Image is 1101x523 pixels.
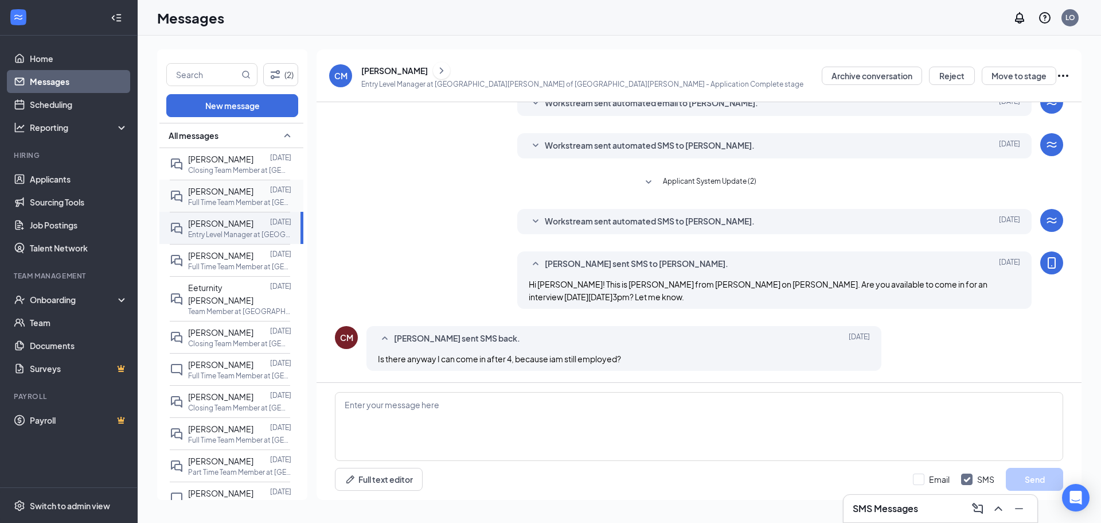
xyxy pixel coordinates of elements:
svg: Notifications [1013,11,1026,25]
p: [DATE] [270,281,291,291]
svg: Analysis [14,122,25,133]
button: ChevronUp [989,499,1008,518]
a: Messages [30,70,128,93]
a: Team [30,311,128,334]
svg: ChevronRight [436,64,447,78]
svg: ComposeMessage [971,502,985,516]
svg: Filter [268,68,282,82]
p: Full Time Team Member at [GEOGRAPHIC_DATA][PERSON_NAME] of [GEOGRAPHIC_DATA][PERSON_NAME] [188,262,291,272]
p: [DATE] [270,326,291,336]
span: [DATE] [999,96,1020,110]
span: [DATE] [999,257,1020,271]
svg: WorkstreamLogo [1045,138,1059,152]
svg: Settings [14,500,25,512]
p: Closing Team Member at [GEOGRAPHIC_DATA][PERSON_NAME] of [GEOGRAPHIC_DATA][PERSON_NAME] [188,339,291,348]
p: Closing Team Member at [GEOGRAPHIC_DATA][PERSON_NAME] of [GEOGRAPHIC_DATA][PERSON_NAME] [188,499,291,509]
span: [PERSON_NAME] [188,327,253,338]
button: Send [1006,468,1063,491]
p: Entry Level Manager at [GEOGRAPHIC_DATA][PERSON_NAME] of [GEOGRAPHIC_DATA][PERSON_NAME] - Applica... [361,79,803,89]
span: Eeturnity [PERSON_NAME] [188,282,253,305]
button: SmallChevronDownApplicant System Update (2) [642,176,756,189]
svg: DoubleChat [170,254,183,268]
div: LO [1065,13,1075,22]
h3: SMS Messages [853,502,918,515]
p: Full Time Team Member at [GEOGRAPHIC_DATA][PERSON_NAME] of [GEOGRAPHIC_DATA][PERSON_NAME] [188,371,291,381]
svg: DoubleChat [170,189,183,203]
span: Workstream sent automated email to [PERSON_NAME]. [545,96,758,110]
a: SurveysCrown [30,357,128,380]
div: Hiring [14,150,126,160]
span: [PERSON_NAME] [188,186,253,196]
button: Reject [929,67,975,85]
svg: Collapse [111,12,122,24]
div: Open Intercom Messenger [1062,484,1090,512]
span: [PERSON_NAME] [188,250,253,261]
span: [DATE] [999,215,1020,228]
p: [DATE] [270,185,291,195]
span: [PERSON_NAME] [188,359,253,370]
a: Documents [30,334,128,357]
button: Full text editorPen [335,468,423,491]
svg: DoubleChat [170,331,183,344]
input: Search [167,64,239,86]
svg: SmallChevronDown [529,215,542,228]
p: [DATE] [270,249,291,259]
svg: SmallChevronUp [378,332,392,346]
div: Reporting [30,122,128,133]
div: Team Management [14,271,126,281]
div: [PERSON_NAME] [361,65,428,76]
svg: DoubleChat [170,427,183,441]
p: Full Time Team Member at [GEOGRAPHIC_DATA][PERSON_NAME] of [GEOGRAPHIC_DATA][PERSON_NAME] [188,435,291,445]
svg: SmallChevronDown [529,139,542,153]
div: CM [340,332,353,343]
span: [PERSON_NAME] [188,154,253,164]
p: [DATE] [270,487,291,497]
svg: SmallChevronUp [529,257,542,271]
div: Switch to admin view [30,500,110,512]
svg: WorkstreamLogo [1045,95,1059,109]
p: [DATE] [270,153,291,162]
span: [DATE] [999,139,1020,153]
p: Part Time Team Member at [GEOGRAPHIC_DATA][PERSON_NAME] of [GEOGRAPHIC_DATA][PERSON_NAME] [188,467,291,477]
svg: UserCheck [14,294,25,305]
button: ComposeMessage [969,499,987,518]
h1: Messages [157,8,224,28]
svg: DoubleChat [170,292,183,306]
span: [PERSON_NAME] sent SMS to [PERSON_NAME]. [545,257,728,271]
svg: SmallChevronUp [280,129,294,142]
div: CM [334,70,348,82]
svg: DoubleChat [170,157,183,171]
span: [DATE] [849,332,870,346]
svg: SmallChevronDown [642,176,655,189]
span: Workstream sent automated SMS to [PERSON_NAME]. [545,139,755,153]
span: Applicant System Update (2) [663,176,756,189]
button: Minimize [1010,499,1028,518]
p: [DATE] [270,423,291,432]
button: Archive conversation [822,67,922,85]
a: Home [30,47,128,70]
p: [DATE] [270,390,291,400]
svg: ChatInactive [170,491,183,505]
p: Closing Team Member at [GEOGRAPHIC_DATA][PERSON_NAME] of [GEOGRAPHIC_DATA][PERSON_NAME] [188,165,291,175]
svg: WorkstreamLogo [13,11,24,23]
span: Workstream sent automated SMS to [PERSON_NAME]. [545,215,755,228]
span: [PERSON_NAME] [188,424,253,434]
p: [DATE] [270,217,291,227]
span: [PERSON_NAME] [188,488,253,498]
p: Entry Level Manager at [GEOGRAPHIC_DATA][PERSON_NAME] of [GEOGRAPHIC_DATA][PERSON_NAME] [188,230,291,239]
svg: QuestionInfo [1038,11,1052,25]
p: Team Member at [GEOGRAPHIC_DATA][PERSON_NAME] of [GEOGRAPHIC_DATA][PERSON_NAME] [188,307,291,316]
a: Talent Network [30,237,128,259]
p: [DATE] [270,455,291,464]
button: Filter (2) [263,63,298,86]
span: Is there anyway I can come in after 4, because iam still employed? [378,354,621,364]
svg: ChevronUp [991,502,1005,516]
button: ChevronRight [433,62,450,79]
svg: SmallChevronDown [529,96,542,110]
a: Sourcing Tools [30,191,128,214]
button: Move to stage [982,67,1056,85]
span: Hi [PERSON_NAME]! This is [PERSON_NAME] from [PERSON_NAME] on [PERSON_NAME]. Are you available to... [529,279,987,302]
p: Full Time Team Member at [GEOGRAPHIC_DATA][PERSON_NAME] of [GEOGRAPHIC_DATA][PERSON_NAME] [188,197,291,207]
span: [PERSON_NAME] sent SMS back. [394,332,520,346]
a: Scheduling [30,93,128,116]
